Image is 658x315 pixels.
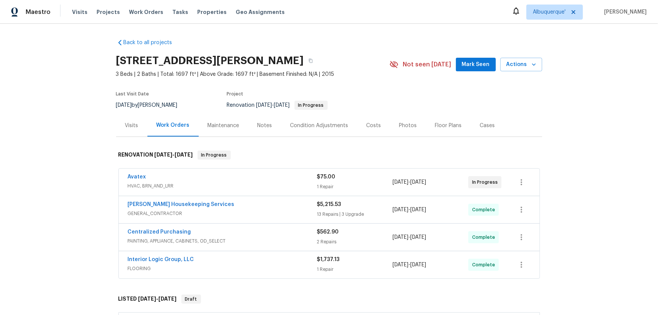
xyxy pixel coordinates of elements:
[393,206,426,214] span: -
[155,152,173,157] span: [DATE]
[72,8,87,16] span: Visits
[274,103,290,108] span: [DATE]
[317,174,336,180] span: $75.00
[317,202,341,207] span: $5,215.53
[128,257,194,262] a: Interior Logic Group, LLC
[393,234,426,241] span: -
[317,257,340,262] span: $1,737.13
[128,265,317,272] span: FLOORING
[472,234,498,241] span: Complete
[138,296,177,301] span: -
[116,92,149,96] span: Last Visit Date
[410,207,426,212] span: [DATE]
[317,211,393,218] div: 13 Repairs | 3 Upgrade
[116,39,189,46] a: Back to all projects
[118,151,193,160] h6: RENOVATION
[227,103,328,108] span: Renovation
[472,261,498,269] span: Complete
[456,58,496,72] button: Mark Seen
[403,61,451,68] span: Not seen [DATE]
[258,122,272,129] div: Notes
[367,122,381,129] div: Costs
[393,262,408,267] span: [DATE]
[393,207,408,212] span: [DATE]
[198,151,230,159] span: In Progress
[472,206,498,214] span: Complete
[156,121,190,129] div: Work Orders
[129,8,163,16] span: Work Orders
[227,92,244,96] span: Project
[116,143,542,167] div: RENOVATION [DATE]-[DATE]In Progress
[399,122,417,129] div: Photos
[601,8,647,16] span: [PERSON_NAME]
[26,8,51,16] span: Maestro
[116,71,390,78] span: 3 Beds | 2 Baths | Total: 1697 ft² | Above Grade: 1697 ft² | Basement Finished: N/A | 2015
[116,57,304,65] h2: [STREET_ADDRESS][PERSON_NAME]
[116,103,132,108] span: [DATE]
[480,122,495,129] div: Cases
[236,8,285,16] span: Geo Assignments
[462,60,490,69] span: Mark Seen
[410,262,426,267] span: [DATE]
[317,266,393,273] div: 1 Repair
[197,8,227,16] span: Properties
[128,237,317,245] span: PAINTING, APPLIANCE, CABINETS, OD_SELECT
[410,235,426,240] span: [DATE]
[435,122,462,129] div: Floor Plans
[182,295,200,303] span: Draft
[128,174,146,180] a: Avatex
[125,122,138,129] div: Visits
[128,202,235,207] a: [PERSON_NAME] Housekeeping Services
[506,60,536,69] span: Actions
[175,152,193,157] span: [DATE]
[500,58,542,72] button: Actions
[393,180,408,185] span: [DATE]
[317,238,393,246] div: 2 Repairs
[290,122,348,129] div: Condition Adjustments
[208,122,239,129] div: Maintenance
[116,101,187,110] div: by [PERSON_NAME]
[159,296,177,301] span: [DATE]
[533,8,566,16] span: Albuquerque'
[256,103,290,108] span: -
[128,229,191,235] a: Centralized Purchasing
[118,295,177,304] h6: LISTED
[410,180,426,185] span: [DATE]
[138,296,156,301] span: [DATE]
[393,235,408,240] span: [DATE]
[393,178,426,186] span: -
[256,103,272,108] span: [DATE]
[128,210,317,217] span: GENERAL_CONTRACTOR
[97,8,120,16] span: Projects
[317,183,393,191] div: 1 Repair
[128,182,317,190] span: HVAC, BRN_AND_LRR
[304,54,317,68] button: Copy Address
[393,261,426,269] span: -
[155,152,193,157] span: -
[317,229,339,235] span: $562.90
[472,178,501,186] span: In Progress
[116,287,542,311] div: LISTED [DATE]-[DATE]Draft
[295,103,327,108] span: In Progress
[172,9,188,15] span: Tasks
